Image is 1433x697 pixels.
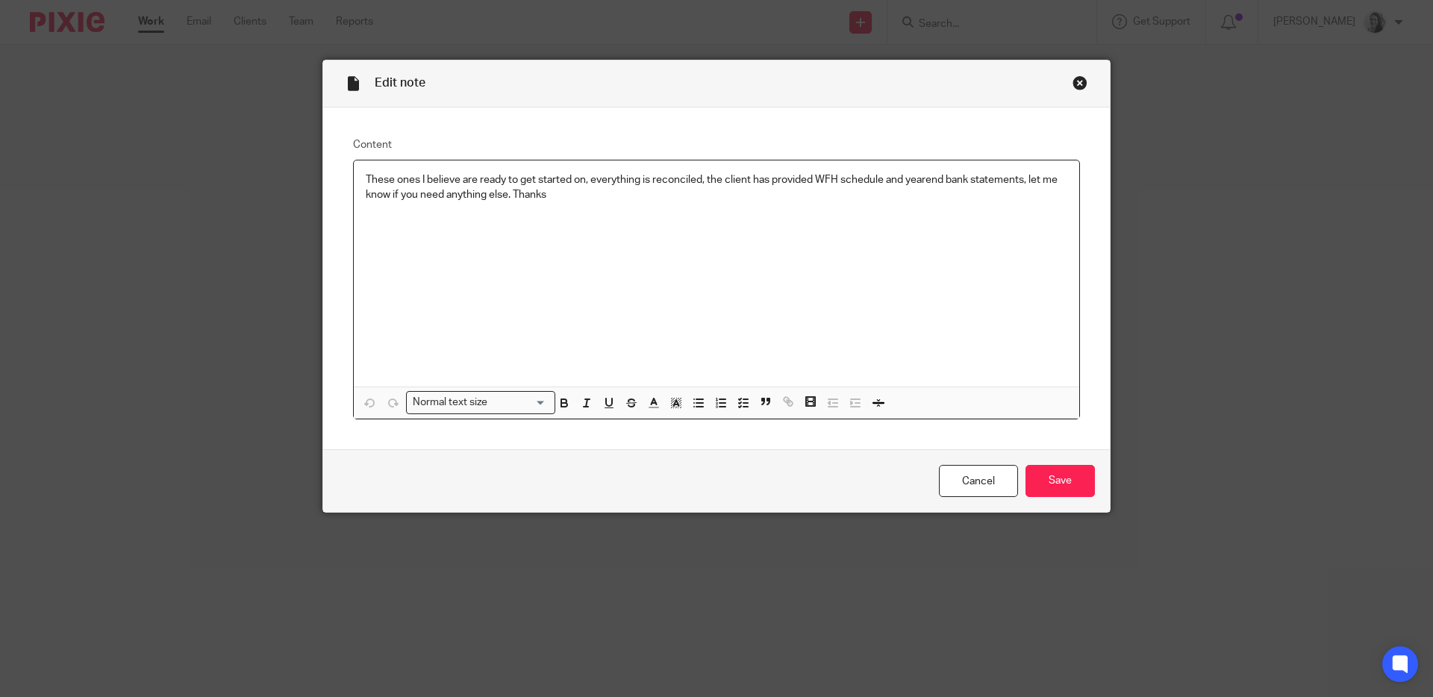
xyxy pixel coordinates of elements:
[375,77,425,89] span: Edit note
[1073,75,1087,90] div: Close this dialog window
[353,137,1080,152] label: Content
[366,172,1067,203] p: These ones I believe are ready to get started on, everything is reconciled, the client has provid...
[406,391,555,414] div: Search for option
[939,465,1018,497] a: Cancel
[410,395,491,410] span: Normal text size
[1025,465,1095,497] input: Save
[493,395,546,410] input: Search for option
